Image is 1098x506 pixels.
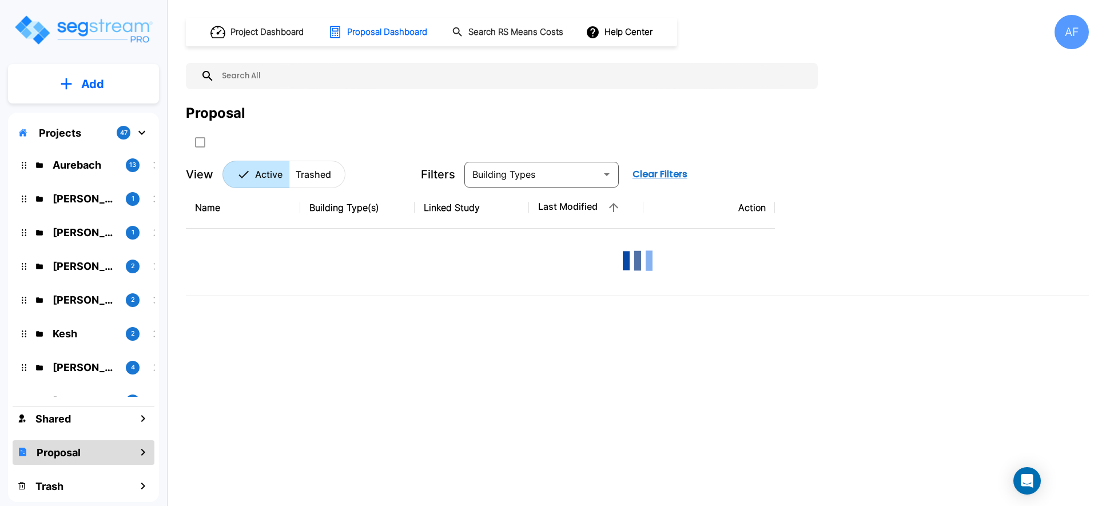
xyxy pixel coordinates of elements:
[529,187,643,229] th: Last Modified
[53,292,117,308] p: Ari Eisenman
[186,166,213,183] p: View
[206,19,310,45] button: Project Dashboard
[81,75,104,93] p: Add
[468,26,563,39] h1: Search RS Means Costs
[120,128,128,138] p: 47
[53,360,117,375] p: Josh Strum
[324,20,433,44] button: Proposal Dashboard
[615,238,661,284] img: Loading
[186,103,245,123] div: Proposal
[13,14,153,46] img: Logo
[131,295,135,305] p: 2
[296,168,331,181] p: Trashed
[1055,15,1089,49] div: AF
[1013,467,1041,495] div: Open Intercom Messenger
[53,326,117,341] p: Kesh
[583,21,657,43] button: Help Center
[131,362,135,372] p: 4
[53,191,117,206] p: Jay Hershowitz
[195,201,291,214] div: Name
[37,445,81,460] h1: Proposal
[132,194,134,204] p: 1
[53,258,117,274] p: Barry Donath
[131,329,135,338] p: 2
[8,67,159,101] button: Add
[300,187,415,229] th: Building Type(s)
[189,131,212,154] button: SelectAll
[255,168,283,181] p: Active
[222,161,289,188] button: Active
[421,166,455,183] p: Filters
[643,187,775,229] th: Action
[628,163,692,186] button: Clear Filters
[39,125,81,141] p: Projects
[347,26,427,39] h1: Proposal Dashboard
[53,157,117,173] p: Aurebach
[230,26,304,39] h1: Project Dashboard
[131,261,135,271] p: 2
[35,411,71,427] h1: Shared
[214,63,812,89] input: Search All
[131,396,135,406] p: 2
[447,21,570,43] button: Search RS Means Costs
[599,166,615,182] button: Open
[222,161,345,188] div: Platform
[468,166,596,182] input: Building Types
[53,393,117,409] p: Chuny Herzka
[132,228,134,237] p: 1
[35,479,63,494] h1: Trash
[415,187,529,229] th: Linked Study
[289,161,345,188] button: Trashed
[129,160,136,170] p: 13
[53,225,117,240] p: Isaak Markovitz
